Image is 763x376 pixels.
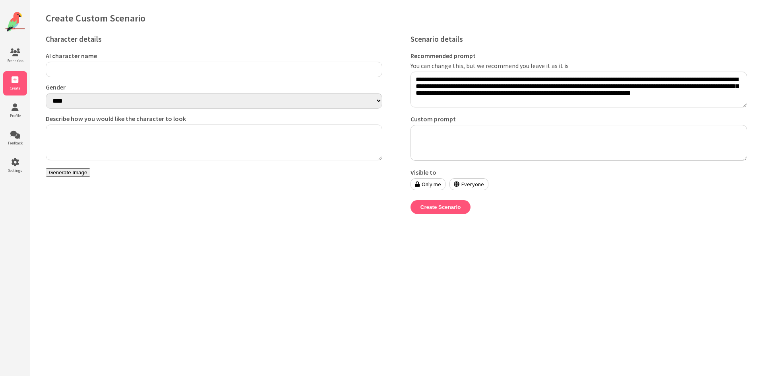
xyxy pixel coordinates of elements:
label: You can change this, but we recommend you leave it as it is [411,62,747,70]
label: AI character name [46,52,382,60]
h3: Character details [46,35,382,44]
span: Feedback [3,140,27,146]
label: Custom prompt [411,115,747,123]
label: Visible to [411,168,747,176]
span: Scenarios [3,58,27,63]
span: Settings [3,168,27,173]
span: Create [3,86,27,91]
label: Recommended prompt [411,52,747,60]
img: Website Logo [5,12,25,32]
label: Gender [46,83,382,91]
button: Generate Image [46,168,90,177]
h3: Scenario details [411,35,747,44]
label: Only me [411,178,445,190]
label: Describe how you would like the character to look [46,115,382,123]
span: Profile [3,113,27,118]
label: Everyone [449,178,488,190]
h1: Create Custom Scenario [46,12,747,24]
button: Create Scenario [411,200,471,214]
